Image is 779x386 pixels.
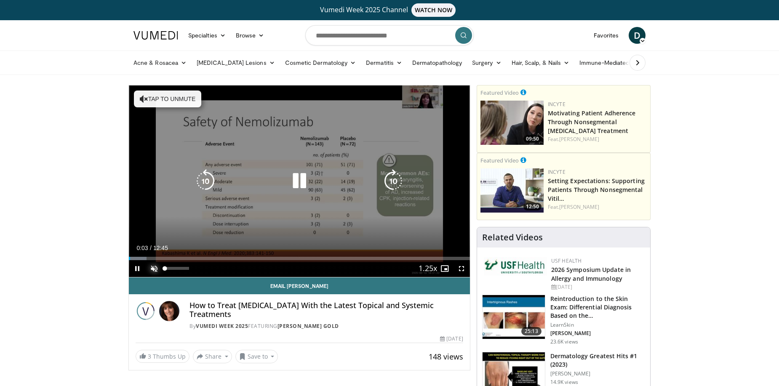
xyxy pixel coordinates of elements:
[133,31,178,40] img: VuMedi Logo
[192,54,280,71] a: [MEDICAL_DATA] Lesions
[483,295,545,339] img: 022c50fb-a848-4cac-a9d8-ea0906b33a1b.150x105_q85_crop-smart_upscale.jpg
[129,85,470,277] video-js: Video Player
[550,322,645,328] p: LearnSkin
[150,245,152,251] span: /
[129,277,470,294] a: Email [PERSON_NAME]
[128,54,192,71] a: Acne & Rosacea
[189,301,463,319] h4: How to Treat [MEDICAL_DATA] With the Latest Topical and Systemic Treatments
[193,350,232,363] button: Share
[523,135,542,143] span: 09:50
[159,301,179,321] img: Avatar
[480,157,519,164] small: Featured Video
[129,257,470,260] div: Progress Bar
[436,260,453,277] button: Enable picture-in-picture mode
[411,3,456,17] span: WATCH NOW
[548,109,636,135] a: Motivating Patient Adherence Through Nonsegmental [MEDICAL_DATA] Treatment
[136,350,189,363] a: 3 Thumbs Up
[146,260,163,277] button: Unmute
[136,245,148,251] span: 0:03
[482,232,543,242] h4: Related Videos
[134,91,201,107] button: Tap to unmute
[551,266,631,282] a: 2026 Symposium Update in Allergy and Immunology
[521,327,542,335] span: 25:13
[480,168,544,213] a: 12:50
[189,322,463,330] div: By FEATURING
[548,168,566,176] a: Incyte
[551,283,643,291] div: [DATE]
[559,203,599,210] a: [PERSON_NAME]
[548,177,645,202] a: Setting Expectations: Supporting Patients Through Nonsegmental Vitil…
[165,267,189,270] div: Volume Level
[482,295,645,345] a: 25:13 Reintroduction to the Skin Exam: Differential Diagnosis Based on the… LearnSkin [PERSON_NAM...
[135,3,644,17] a: Vumedi Week 2025 ChannelWATCH NOW
[589,27,624,44] a: Favorites
[523,203,542,210] span: 12:50
[129,260,146,277] button: Pause
[550,295,645,320] h3: Reintroduction to the Skin Exam: Differential Diagnosis Based on the…
[629,27,646,44] a: D
[484,257,547,276] img: 6ba8804a-8538-4002-95e7-a8f8012d4a11.png.150x105_q85_autocrop_double_scale_upscale_version-0.2.jpg
[550,352,645,369] h3: Dermatology Greatest Hits #1 (2023)
[574,54,643,71] a: Immune-Mediated
[550,330,645,337] p: [PERSON_NAME]
[480,89,519,96] small: Featured Video
[429,351,463,362] span: 148 views
[440,335,463,343] div: [DATE]
[480,101,544,145] img: 39505ded-af48-40a4-bb84-dee7792dcfd5.png.150x105_q85_crop-smart_upscale.jpg
[550,370,645,377] p: [PERSON_NAME]
[231,27,269,44] a: Browse
[277,322,339,330] a: [PERSON_NAME] Gold
[235,350,278,363] button: Save to
[419,260,436,277] button: Playback Rate
[507,54,574,71] a: Hair, Scalp, & Nails
[183,27,231,44] a: Specialties
[453,260,470,277] button: Fullscreen
[196,322,248,330] a: Vumedi Week 2025
[550,338,578,345] p: 23.6K views
[548,203,647,211] div: Feat.
[361,54,407,71] a: Dermatitis
[136,301,156,321] img: Vumedi Week 2025
[548,101,566,108] a: Incyte
[280,54,361,71] a: Cosmetic Dermatology
[153,245,168,251] span: 12:45
[467,54,507,71] a: Surgery
[480,101,544,145] a: 09:50
[550,379,578,386] p: 14.9K views
[407,54,467,71] a: Dermatopathology
[559,136,599,143] a: [PERSON_NAME]
[548,136,647,143] div: Feat.
[551,257,582,264] a: USF Health
[148,352,151,360] span: 3
[480,168,544,213] img: 98b3b5a8-6d6d-4e32-b979-fd4084b2b3f2.png.150x105_q85_crop-smart_upscale.jpg
[305,25,474,45] input: Search topics, interventions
